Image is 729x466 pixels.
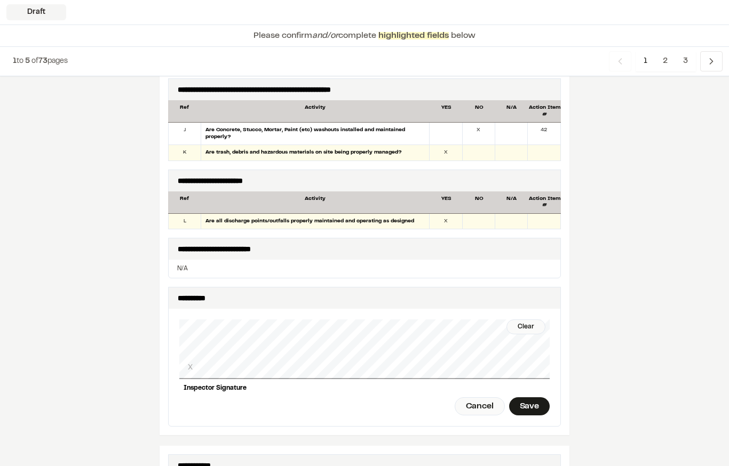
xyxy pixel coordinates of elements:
[168,196,201,209] div: Ref
[463,123,495,144] div: X
[378,32,449,39] span: highlighted fields
[463,105,495,118] div: NO
[25,58,30,65] span: 5
[179,379,550,397] div: Inspector Signature
[506,319,545,334] div: Clear
[430,196,463,209] div: YES
[430,214,462,229] div: X
[430,145,462,160] div: X
[495,196,528,209] div: N/A
[201,214,430,229] div: Are all discharge points/outfalls properly maintained and operating as designed
[169,145,201,160] div: K
[13,55,68,67] p: to of pages
[509,397,550,415] div: Save
[13,58,17,65] span: 1
[609,51,723,71] nav: Navigation
[201,145,430,160] div: Are trash, debris and hazardous materials on site being properly managed?
[177,264,552,274] p: N/A
[455,397,505,415] div: Cancel
[201,123,430,144] div: Are Concrete, Stucco, Mortar, Paint (etc) washouts installed and maintained properly?
[528,123,560,144] div: 42
[6,4,66,20] div: Draft
[168,105,201,118] div: Ref
[528,196,561,209] div: Action Item #
[38,58,47,65] span: 73
[636,51,655,71] span: 1
[463,196,495,209] div: NO
[528,105,561,118] div: Action Item #
[169,214,201,229] div: L
[312,32,338,39] span: and/or
[201,105,430,118] div: Activity
[655,51,676,71] span: 2
[201,196,430,209] div: Activity
[430,105,463,118] div: YES
[253,29,476,42] p: Please confirm complete below
[675,51,696,71] span: 3
[495,105,528,118] div: N/A
[169,123,201,144] div: J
